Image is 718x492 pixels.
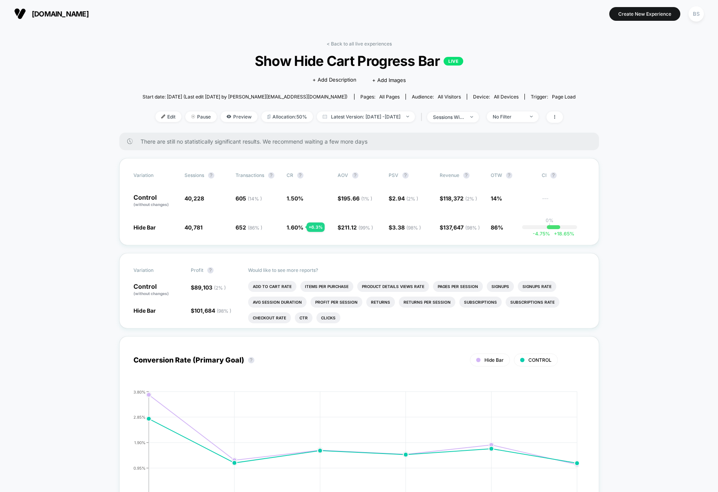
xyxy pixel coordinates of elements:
[14,8,26,20] img: Visually logo
[379,94,400,100] span: all pages
[338,224,373,231] span: $
[550,231,574,237] span: 18.65 %
[392,195,418,202] span: 2.94
[248,357,254,363] button: ?
[443,224,480,231] span: 137,647
[236,172,264,178] span: Transactions
[506,172,512,179] button: ?
[185,172,204,178] span: Sessions
[389,224,421,231] span: $
[358,225,373,231] span: ( 99 % )
[465,196,477,202] span: ( 2 % )
[185,224,203,231] span: 40,781
[549,223,550,229] p: |
[133,291,169,296] span: (without changes)
[546,217,554,223] p: 0%
[542,172,585,179] span: CI
[440,172,459,178] span: Revenue
[491,224,503,231] span: 86%
[155,111,181,122] span: Edit
[133,267,177,273] span: Variation
[438,94,461,100] span: All Visitors
[141,138,583,145] span: There are still no statistically significant results. We recommend waiting a few more days
[402,172,409,179] button: ?
[491,195,502,202] span: 14%
[465,225,480,231] span: ( 98 % )
[12,7,91,20] button: [DOMAIN_NAME]
[552,94,575,100] span: Page Load
[143,94,347,100] span: Start date: [DATE] (Last edit [DATE] by [PERSON_NAME][EMAIL_ADDRESS][DOMAIN_NAME])
[327,41,392,47] a: < Back to all live experiences
[217,308,231,314] span: ( 98 % )
[506,297,559,308] li: Subscriptions Rate
[164,53,554,69] span: Show Hide Cart Progress Bar
[297,172,303,179] button: ?
[412,94,461,100] div: Audience:
[32,10,89,18] span: [DOMAIN_NAME]
[484,357,504,363] span: Hide Bar
[261,111,313,122] span: Allocation: 50%
[459,297,502,308] li: Subscriptions
[191,307,231,314] span: $
[493,114,524,120] div: No Filter
[248,267,585,273] p: Would like to see more reports?
[287,172,293,178] span: CR
[494,94,519,100] span: all devices
[440,195,477,202] span: $
[248,281,296,292] li: Add To Cart Rate
[133,202,169,207] span: (without changes)
[311,297,362,308] li: Profit Per Session
[341,195,372,202] span: 195.66
[312,76,356,84] span: + Add Description
[307,222,325,232] div: + 6.3 %
[341,224,373,231] span: 211.12
[389,195,418,202] span: $
[389,172,398,178] span: PSV
[317,111,415,122] span: Latest Version: [DATE] - [DATE]
[366,297,395,308] li: Returns
[323,115,327,118] img: calendar
[686,6,706,22] button: BS
[419,111,427,123] span: |
[287,224,303,231] span: 1.60 %
[133,389,146,394] tspan: 3.80%
[444,57,463,66] p: LIVE
[467,94,524,100] span: Device:
[487,281,514,292] li: Signups
[533,231,550,237] span: -4.75 %
[133,283,183,297] p: Control
[207,267,214,273] button: ?
[268,172,274,179] button: ?
[433,114,464,120] div: sessions with impression
[357,281,429,292] li: Product Details Views Rate
[133,414,146,419] tspan: 2.85%
[433,281,483,292] li: Pages Per Session
[491,172,534,179] span: OTW
[443,195,477,202] span: 118,372
[440,224,480,231] span: $
[248,312,291,323] li: Checkout Rate
[531,94,575,100] div: Trigger:
[208,172,214,179] button: ?
[542,196,585,208] span: ---
[518,281,556,292] li: Signups Rate
[609,7,680,21] button: Create New Experience
[191,115,195,118] img: end
[133,194,177,208] p: Control
[689,6,704,22] div: BS
[134,440,146,445] tspan: 1.90%
[191,284,226,291] span: $
[372,77,406,83] span: + Add Images
[528,357,552,363] span: CONTROL
[248,297,307,308] li: Avg Session Duration
[214,285,226,291] span: ( 2 % )
[133,172,177,179] span: Variation
[550,172,557,179] button: ?
[399,297,455,308] li: Returns Per Session
[133,465,146,470] tspan: 0.95%
[406,116,409,117] img: end
[236,224,262,231] span: 652
[338,195,372,202] span: $
[530,116,533,117] img: end
[191,267,203,273] span: Profit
